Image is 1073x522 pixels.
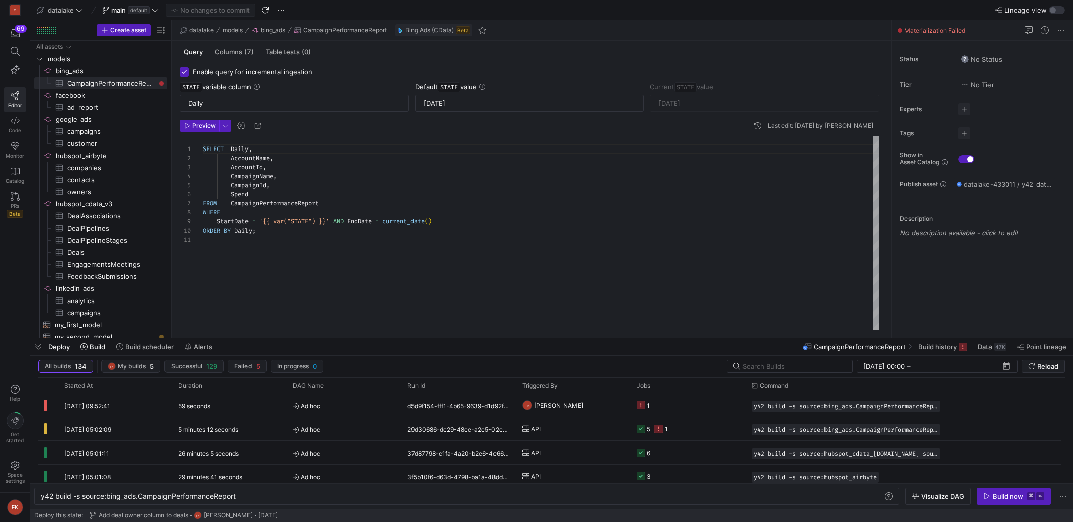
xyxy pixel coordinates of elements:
span: Reload [1037,362,1058,370]
span: WHERE [203,208,220,216]
span: Get started [6,431,24,443]
span: AccountId [231,163,263,171]
div: 4 [180,172,191,181]
span: campaigns​​​​​​​​​ [67,307,155,319]
span: Run Id [407,382,425,389]
div: Press SPACE to select this row. [34,294,167,307]
div: 9 [180,217,191,226]
span: 0 [313,362,317,370]
button: datalake [34,4,86,17]
span: Create asset [110,27,146,34]
span: CampaignPerformanceReport​​​​​​​​​ [67,78,155,89]
span: Alerts [194,343,212,351]
a: ad_report​​​​​​​​​ [34,101,167,113]
span: Beta [456,26,470,34]
span: ; [252,227,256,235]
span: Materialization Failed [904,27,965,34]
span: current_date [382,217,425,226]
button: datalake [178,24,216,36]
span: variable column [180,83,251,91]
span: Daily [231,145,249,153]
span: [PERSON_NAME] [534,394,583,417]
a: EngagementsMeetings​​​​​​​​​ [34,258,167,270]
div: FK [522,400,532,410]
span: = [252,217,256,226]
a: Deals​​​​​​​​​ [34,246,167,258]
span: Beta [7,210,23,218]
span: Editor [8,102,22,108]
span: Point lineage [1026,343,1066,351]
div: 5 [647,417,650,441]
kbd: ⏎ [1036,492,1044,500]
div: Press SPACE to select this row. [34,331,167,343]
span: DealAssociations​​​​​​​​​ [67,210,155,222]
span: [DATE] 05:01:08 [64,473,111,481]
div: Press SPACE to select this row. [34,41,167,53]
span: ( [425,217,428,226]
img: No status [961,55,969,63]
a: FeedbackSubmissions​​​​​​​​​ [34,270,167,282]
button: In progress0 [271,360,323,373]
div: Press SPACE to select this row. [34,246,167,258]
span: Deals​​​​​​​​​ [67,247,155,258]
div: Press SPACE to select this row. [34,125,167,137]
button: Create asset [97,24,151,36]
span: DealPipelineStages​​​​​​​​​ [67,235,155,246]
button: Build [76,338,110,355]
div: Press SPACE to select this row. [34,210,167,222]
span: 5 [256,362,260,370]
span: bing_ads​​​​​​​​ [56,65,166,77]
div: Press SPACE to select this row. [38,441,1061,465]
div: 5 [180,181,191,190]
button: Failed5 [228,360,267,373]
a: my_first_model​​​​​​​​​​ [34,319,167,331]
span: Visualize DAG [921,492,964,500]
div: Press SPACE to select this row. [34,319,167,331]
a: my_second_model​​​​​​​​​​ [34,331,167,343]
p: No description available - click to edit [900,229,1069,237]
a: hubspot_cdata_v3​​​​​​​​ [34,198,167,210]
a: Code [4,112,26,137]
input: Search Builds [742,362,844,370]
span: Ad hoc [293,441,395,465]
span: Help [9,396,21,402]
span: facebook​​​​​​​​ [56,90,166,101]
div: 3f5b10f6-d63d-4798-ba1a-48ddd272e661 [401,465,516,488]
span: campaigns​​​​​​​​​ [67,126,155,137]
span: AccountName [231,154,270,162]
div: Press SPACE to select this row. [38,394,1061,417]
span: Experts [900,106,950,113]
button: Point lineage [1013,338,1071,355]
span: EndDate [347,217,372,226]
span: STATE [438,82,460,92]
span: , [270,154,273,162]
div: Press SPACE to select this row. [34,150,167,162]
kbd: ⌘ [1027,492,1035,500]
button: Successful129 [164,360,224,373]
span: EngagementsMeetings​​​​​​​​​ [67,259,155,270]
span: Data [978,343,992,351]
span: (0) [302,49,311,55]
span: ORDER [203,227,220,235]
div: Press SPACE to select this row. [34,282,167,294]
div: Press SPACE to select this row. [34,186,167,198]
span: No Tier [961,81,994,89]
div: Press SPACE to select this row. [34,101,167,113]
div: All assets [36,43,63,50]
span: Table tests [266,49,311,55]
a: DealAssociations​​​​​​​​​ [34,210,167,222]
button: Build now⌘⏎ [977,488,1051,505]
div: 3 [647,465,651,488]
span: , [266,181,270,189]
span: FROM [203,199,217,207]
y42-duration: 5 minutes 12 seconds [178,426,238,433]
span: Columns [215,49,254,55]
button: Data47K [973,338,1011,355]
span: Catalog [6,178,24,184]
span: , [273,172,277,180]
span: Deploy this state: [34,512,83,519]
span: API [531,417,541,441]
span: Ad hoc [293,418,395,441]
button: Alerts [180,338,217,355]
span: 129 [206,362,217,370]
